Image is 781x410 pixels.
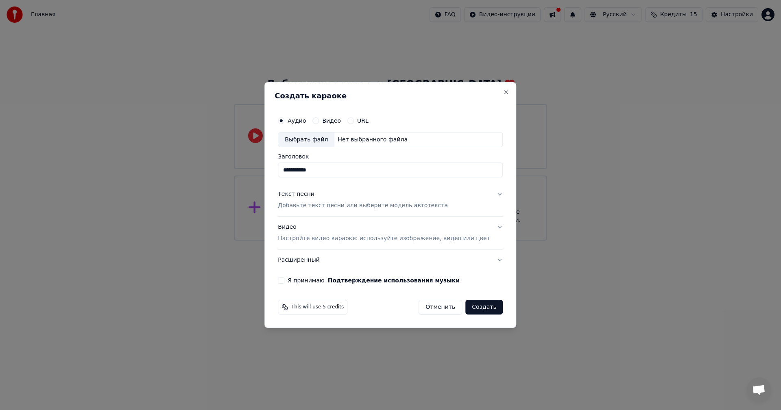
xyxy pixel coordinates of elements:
[322,118,341,124] label: Видео
[278,249,503,271] button: Расширенный
[278,154,503,160] label: Заголовок
[278,202,448,210] p: Добавьте текст песни или выберите модель автотекста
[288,118,306,124] label: Аудио
[278,234,490,243] p: Настройте видео караоке: используйте изображение, видео или цвет
[278,132,334,147] div: Выбрать файл
[278,217,503,249] button: ВидеоНастройте видео караоке: используйте изображение, видео или цвет
[278,191,314,199] div: Текст песни
[278,184,503,217] button: Текст песниДобавьте текст песни или выберите модель автотекста
[465,300,503,315] button: Создать
[275,92,506,100] h2: Создать караоке
[278,223,490,243] div: Видео
[288,278,460,283] label: Я принимаю
[328,278,460,283] button: Я принимаю
[357,118,369,124] label: URL
[334,136,411,144] div: Нет выбранного файла
[291,304,344,310] span: This will use 5 credits
[419,300,462,315] button: Отменить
